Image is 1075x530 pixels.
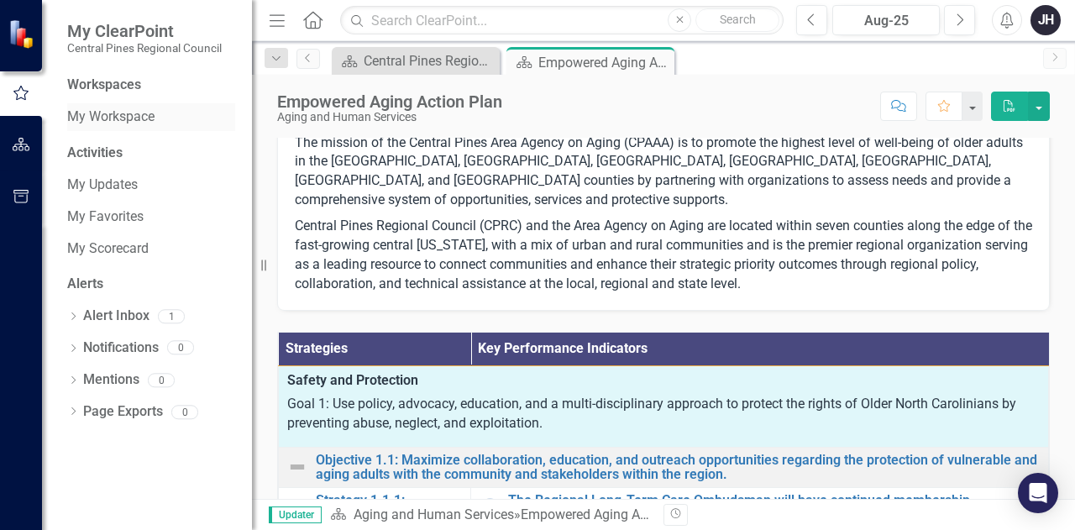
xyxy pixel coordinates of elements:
[695,8,779,32] button: Search
[480,498,500,518] img: No Information
[720,13,756,26] span: Search
[148,373,175,387] div: 0
[67,41,222,55] small: Central Pines Regional Council
[287,371,1040,391] span: Safety and Protection
[508,493,1040,522] a: The Regional Long-Term Care Ombudsman will have continued membership, participation, and leadersh...
[67,207,235,227] a: My Favorites
[83,370,139,390] a: Mentions
[340,6,784,35] input: Search ClearPoint...
[1030,5,1061,35] button: JH
[67,144,235,163] div: Activities
[838,11,934,31] div: Aug-25
[67,21,222,41] span: My ClearPoint
[354,506,514,522] a: Aging and Human Services
[316,453,1040,482] a: Objective 1.1: Maximize collaboration, education, and outreach opportunities regarding the protec...
[8,19,38,49] img: ClearPoint Strategy
[287,457,307,477] img: Not Defined
[158,309,185,323] div: 1
[83,402,163,422] a: Page Exports
[1018,473,1058,513] div: Open Intercom Messenger
[287,395,1040,433] p: Goal 1: Use policy, advocacy, education, and a multi-disciplinary approach to protect the rights ...
[83,338,159,358] a: Notifications
[336,50,496,71] a: Central Pines Regional Council [DATE]-[DATE] Strategic Business Plan Summary
[330,506,651,525] div: »
[67,108,235,127] a: My Workspace
[269,506,322,523] span: Updater
[67,275,235,294] div: Alerts
[471,487,1049,527] td: Double-Click to Edit Right Click for Context Menu
[67,239,235,259] a: My Scorecard
[279,447,1049,487] td: Double-Click to Edit Right Click for Context Menu
[295,213,1032,293] p: Central Pines Regional Council (CPRC) and the Area Agency on Aging are located within seven count...
[277,92,502,111] div: Empowered Aging Action Plan
[295,134,1032,213] p: The mission of the Central Pines Area Agency on Aging (CPAAA) is to promote the highest level of ...
[277,111,502,123] div: Aging and Human Services
[832,5,940,35] button: Aug-25
[67,76,141,95] div: Workspaces
[171,405,198,419] div: 0
[83,307,149,326] a: Alert Inbox
[167,341,194,355] div: 0
[364,50,496,71] div: Central Pines Regional Council [DATE]-[DATE] Strategic Business Plan Summary
[521,506,700,522] div: Empowered Aging Action Plan
[538,52,670,73] div: Empowered Aging Action Plan
[67,176,235,195] a: My Updates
